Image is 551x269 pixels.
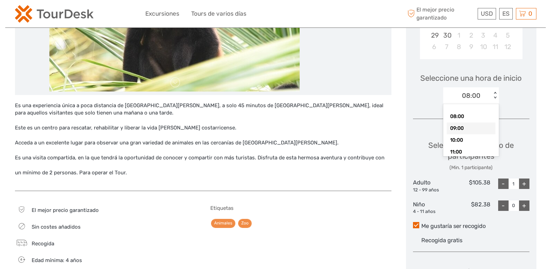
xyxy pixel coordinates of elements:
div: 08:00 [462,91,480,100]
div: Choose jueves, 9 de octubre de 2025 [465,41,477,53]
div: Choose martes, 30 de septiembre de 2025 [440,30,453,41]
div: - [498,200,509,211]
span: El mejor precio garantizado [32,207,99,213]
div: $105.38 [452,179,491,193]
div: Choose jueves, 2 de octubre de 2025 [465,30,477,41]
a: Animales [211,219,235,228]
div: Choose miércoles, 1 de octubre de 2025 [453,30,465,41]
div: Choose miércoles, 8 de octubre de 2025 [453,41,465,53]
div: + [519,200,529,211]
div: Es una experiencia única a poca distancia de [GEOGRAPHIC_DATA][PERSON_NAME], a solo 45 minutos de... [15,102,391,184]
div: 09:00 [447,122,495,134]
button: Open LiveChat chat widget [80,11,88,19]
div: (Min. 1 participante) [413,164,529,171]
div: 4 - 11 años [413,208,452,215]
p: We're away right now. Please check back later! [10,12,79,18]
div: Choose sábado, 11 de octubre de 2025 [489,41,502,53]
div: Choose martes, 7 de octubre de 2025 [440,41,453,53]
div: Choose lunes, 29 de septiembre de 2025 [428,30,440,41]
div: < > [492,92,498,100]
div: $82.38 [452,200,491,215]
div: + [519,179,529,189]
img: 2254-3441b4b5-4e5f-4d00-b396-31f1d84a6ebf_logo_small.png [15,5,94,23]
span: Recogida [32,240,54,247]
div: Niño [413,200,452,215]
span: Seleccione una hora de inicio [420,73,522,84]
a: Excursiones [145,9,179,19]
span: Sin costes añadidos [32,224,81,230]
div: 08:00 [447,111,495,122]
div: Seleccione el número de participantes [413,140,529,172]
div: Choose lunes, 6 de octubre de 2025 [428,41,440,53]
span: El mejor precio garantizado [406,6,476,21]
div: Choose domingo, 5 de octubre de 2025 [502,30,514,41]
span: USD [481,10,493,17]
div: 10:00 [447,134,495,146]
div: Choose domingo, 12 de octubre de 2025 [502,41,514,53]
h5: Etiquetas [210,205,391,211]
a: Tours de varios días [191,9,246,19]
a: Zoo [238,219,252,228]
div: 12 - 99 años [413,187,452,193]
div: Choose sábado, 4 de octubre de 2025 [489,30,502,41]
div: ES [499,8,513,19]
div: - [498,179,509,189]
span: 0 [527,10,533,17]
div: 11:00 [447,146,495,158]
span: Recogida gratis [421,237,462,244]
div: Choose viernes, 10 de octubre de 2025 [477,41,489,53]
div: Adulto [413,179,452,193]
div: Choose viernes, 3 de octubre de 2025 [477,30,489,41]
label: Me gustaría ser recogido [413,222,529,230]
span: 4 [16,257,26,262]
span: Edad mínima: 4 años [32,257,82,263]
